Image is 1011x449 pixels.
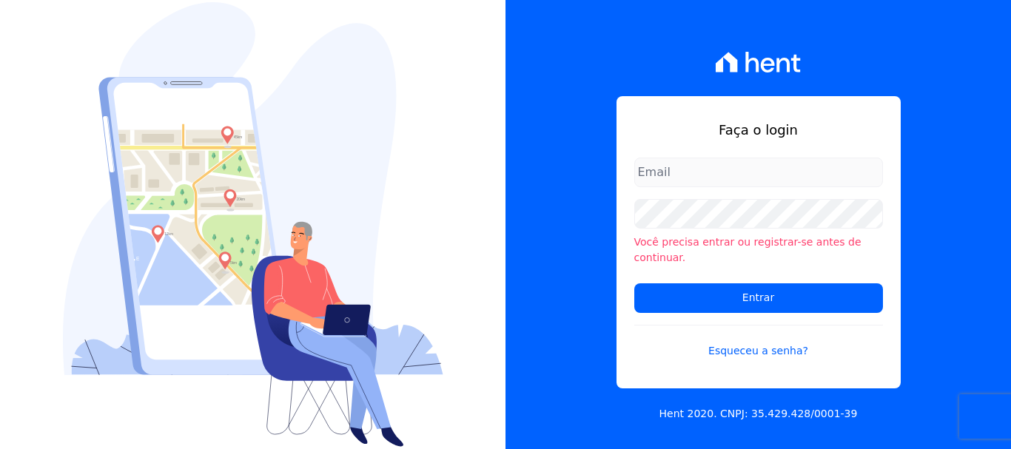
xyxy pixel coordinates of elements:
[659,406,858,422] p: Hent 2020. CNPJ: 35.429.428/0001-39
[634,325,883,359] a: Esqueceu a senha?
[634,234,883,266] li: Você precisa entrar ou registrar-se antes de continuar.
[634,120,883,140] h1: Faça o login
[634,283,883,313] input: Entrar
[634,158,883,187] input: Email
[63,2,443,447] img: Login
